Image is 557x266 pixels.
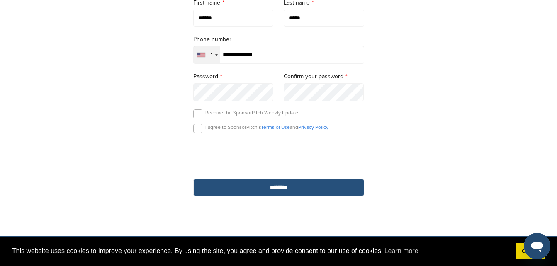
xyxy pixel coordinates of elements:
div: Selected country [194,46,220,63]
span: This website uses cookies to improve your experience. By using the site, you agree and provide co... [12,245,510,257]
label: Password [193,72,274,81]
a: dismiss cookie message [516,243,545,260]
iframe: Button to launch messaging window [524,233,550,259]
iframe: reCAPTCHA [231,143,326,167]
div: +1 [208,52,213,58]
a: Privacy Policy [298,124,328,130]
label: Phone number [193,35,364,44]
label: Confirm your password [284,72,364,81]
a: learn more about cookies [383,245,420,257]
p: I agree to SponsorPitch’s and [205,124,328,131]
p: Receive the SponsorPitch Weekly Update [205,109,298,116]
a: Terms of Use [261,124,290,130]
